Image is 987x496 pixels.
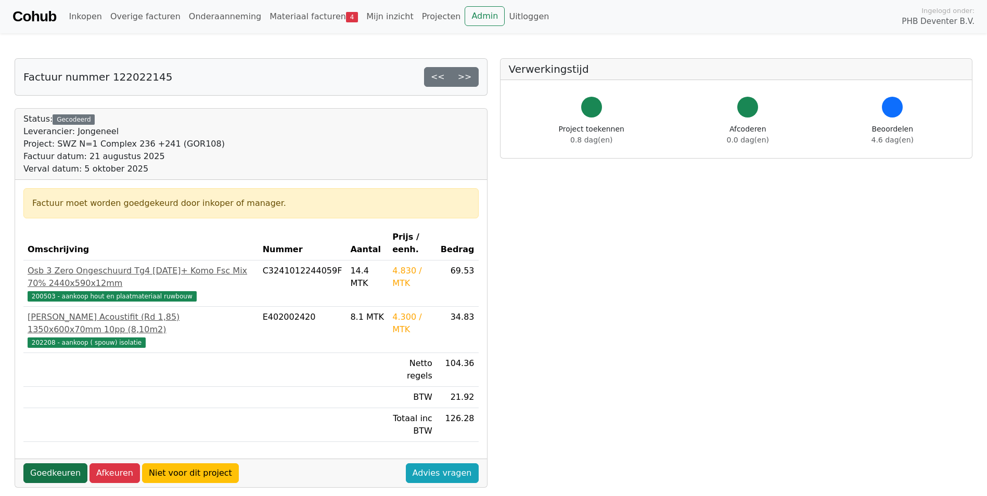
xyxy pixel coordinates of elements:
td: C3241012244059F [259,260,347,307]
td: E402002420 [259,307,347,353]
a: Admin [465,6,505,26]
th: Nummer [259,227,347,260]
th: Bedrag [437,227,479,260]
a: >> [451,67,479,87]
h5: Factuur nummer 122022145 [23,71,172,83]
a: Uitloggen [505,6,553,27]
span: 4.6 dag(en) [871,136,914,144]
span: Ingelogd onder: [921,6,975,16]
div: 14.4 MTK [350,265,384,290]
div: Factuur datum: 21 augustus 2025 [23,150,225,163]
div: Project: SWZ N=1 Complex 236 +241 (GOR108) [23,138,225,150]
th: Prijs / eenh. [388,227,437,260]
td: 21.92 [437,387,479,408]
th: Aantal [346,227,388,260]
a: Mijn inzicht [362,6,418,27]
td: 104.36 [437,353,479,387]
a: Osb 3 Zero Ongeschuurd Tg4 [DATE]+ Komo Fsc Mix 70% 2440x590x12mm200503 - aankoop hout en plaatma... [28,265,254,302]
div: 4.300 / MTK [392,311,432,336]
div: Gecodeerd [53,114,95,125]
div: Beoordelen [871,124,914,146]
td: 69.53 [437,260,479,307]
a: Projecten [418,6,465,27]
div: Factuur moet worden goedgekeurd door inkoper of manager. [32,197,470,210]
a: Afkeuren [89,463,140,483]
a: Niet voor dit project [142,463,239,483]
h5: Verwerkingstijd [509,63,964,75]
a: Inkopen [65,6,106,27]
a: [PERSON_NAME] Acoustifit (Rd 1,85) 1350x600x70mm 10pp (8,10m2)202208 - aankoop ( spouw) isolatie [28,311,254,348]
span: 4 [346,12,358,22]
div: Status: [23,113,225,175]
a: Onderaanneming [185,6,265,27]
td: BTW [388,387,437,408]
span: PHB Deventer B.V. [902,16,975,28]
td: 34.83 [437,307,479,353]
td: 126.28 [437,408,479,442]
td: Totaal inc BTW [388,408,437,442]
div: Afcoderen [727,124,769,146]
div: [PERSON_NAME] Acoustifit (Rd 1,85) 1350x600x70mm 10pp (8,10m2) [28,311,254,336]
span: 0.8 dag(en) [570,136,612,144]
div: Leverancier: Jongeneel [23,125,225,138]
a: Overige facturen [106,6,185,27]
div: 8.1 MTK [350,311,384,323]
div: Project toekennen [559,124,624,146]
span: 200503 - aankoop hout en plaatmateriaal ruwbouw [28,291,197,302]
td: Netto regels [388,353,437,387]
a: << [424,67,452,87]
div: Osb 3 Zero Ongeschuurd Tg4 [DATE]+ Komo Fsc Mix 70% 2440x590x12mm [28,265,254,290]
span: 202208 - aankoop ( spouw) isolatie [28,337,146,348]
span: 0.0 dag(en) [727,136,769,144]
a: Materiaal facturen4 [265,6,362,27]
a: Advies vragen [406,463,479,483]
div: Verval datum: 5 oktober 2025 [23,163,225,175]
div: 4.830 / MTK [392,265,432,290]
a: Cohub [12,4,56,29]
th: Omschrijving [23,227,259,260]
a: Goedkeuren [23,463,87,483]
